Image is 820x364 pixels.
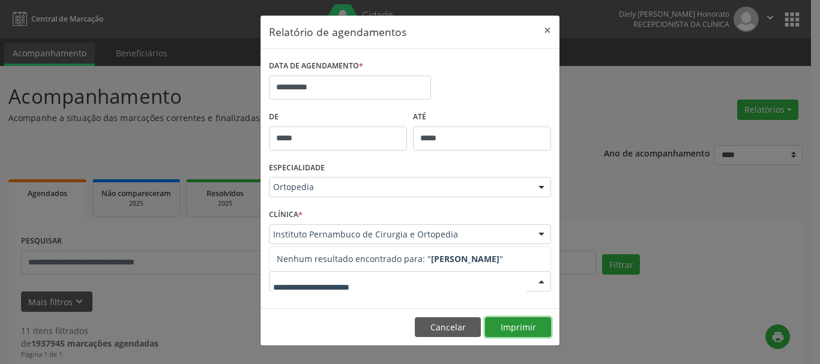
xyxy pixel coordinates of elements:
[269,57,363,76] label: DATA DE AGENDAMENTO
[415,317,481,338] button: Cancelar
[431,253,499,264] strong: [PERSON_NAME]
[269,108,407,127] label: De
[413,108,551,127] label: ATÉ
[277,253,503,264] span: Nenhum resultado encontrado para: " "
[273,228,526,240] span: Instituto Pernambuco de Cirurgia e Ortopedia
[535,16,559,45] button: Close
[269,159,325,178] label: ESPECIALIDADE
[269,24,406,40] h5: Relatório de agendamentos
[269,206,303,224] label: CLÍNICA
[485,317,551,338] button: Imprimir
[273,181,526,193] span: Ortopedia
